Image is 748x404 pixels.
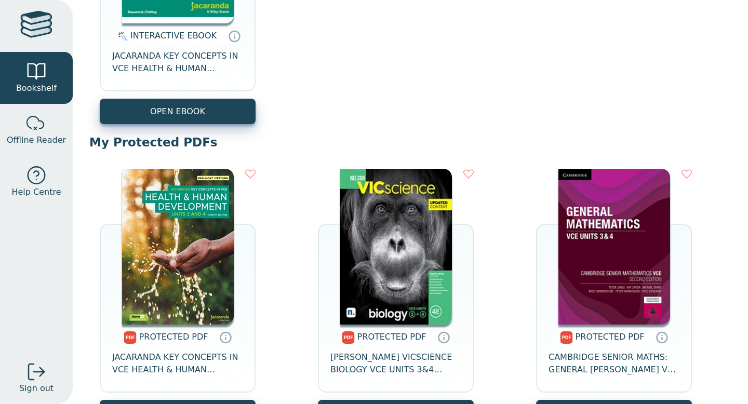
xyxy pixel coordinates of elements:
a: Protected PDFs cannot be printed, copied or shared. They can be accessed online through Education... [437,331,450,343]
span: INTERACTIVE EBOOK [130,31,217,41]
span: Bookshelf [16,82,57,95]
button: OPEN EBOOK [100,99,256,124]
img: 28c1f4eb-b559-4254-967c-3852741edf2b.jfif [340,169,452,325]
img: pdf.svg [560,331,573,344]
span: CAMBRIDGE SENIOR MATHS: GENERAL [PERSON_NAME] VCE UNITS 3&4 [549,351,679,376]
span: Offline Reader [7,134,66,146]
img: pdf.svg [124,331,137,344]
span: Help Centre [11,186,61,198]
p: My Protected PDFs [89,134,731,150]
img: interactive.svg [115,30,128,43]
a: Interactive eBooks are accessed online via the publisher’s portal. They contain interactive resou... [228,30,241,42]
span: Sign out [19,382,54,395]
span: PROTECTED PDF [576,332,645,342]
img: b51c9fc7-31fd-4d5b-8be6-3f7da7fcc9ed.jpg [558,169,670,325]
span: [PERSON_NAME] VICSCIENCE BIOLOGY VCE UNITS 3&4 STUDENT BOOK + EBOOK 4E REVISED EDITION [330,351,461,376]
a: Protected PDFs cannot be printed, copied or shared. They can be accessed online through Education... [656,331,668,343]
img: pdf.svg [342,331,355,344]
span: JACARANDA KEY CONCEPTS IN VCE HEALTH & HUMAN DEVELOPMENT UNITS 3&4 LEARNON EBOOK 8E [112,50,243,75]
img: c5684ea3-8719-40ee-8c06-bb103d5c1e9e.jpg [122,169,234,325]
a: Protected PDFs cannot be printed, copied or shared. They can be accessed online through Education... [219,331,232,343]
span: JACARANDA KEY CONCEPTS IN VCE HEALTH & HUMAN DEVELOPMENT UNITS 3&4 PRINT & LEARNON EBOOK 8E [112,351,243,376]
span: PROTECTED PDF [139,332,208,342]
span: PROTECTED PDF [357,332,426,342]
